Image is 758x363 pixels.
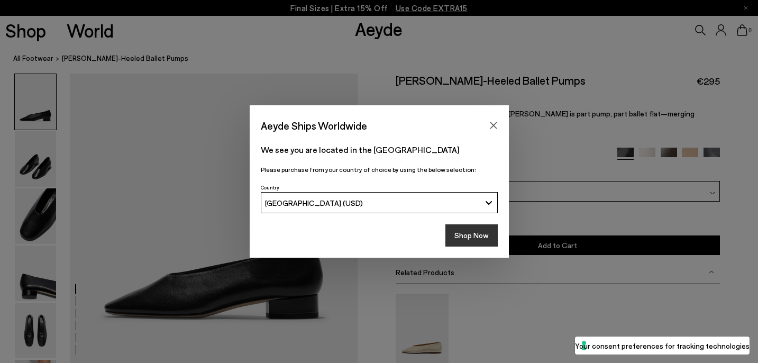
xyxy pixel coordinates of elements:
button: Shop Now [445,224,498,247]
p: We see you are located in the [GEOGRAPHIC_DATA] [261,143,498,156]
p: Please purchase from your country of choice by using the below selection: [261,165,498,175]
span: Aeyde Ships Worldwide [261,116,367,135]
button: Close [486,117,501,133]
label: Your consent preferences for tracking technologies [575,340,750,351]
span: [GEOGRAPHIC_DATA] (USD) [265,198,363,207]
span: Country [261,184,279,190]
button: Your consent preferences for tracking technologies [575,337,750,355]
